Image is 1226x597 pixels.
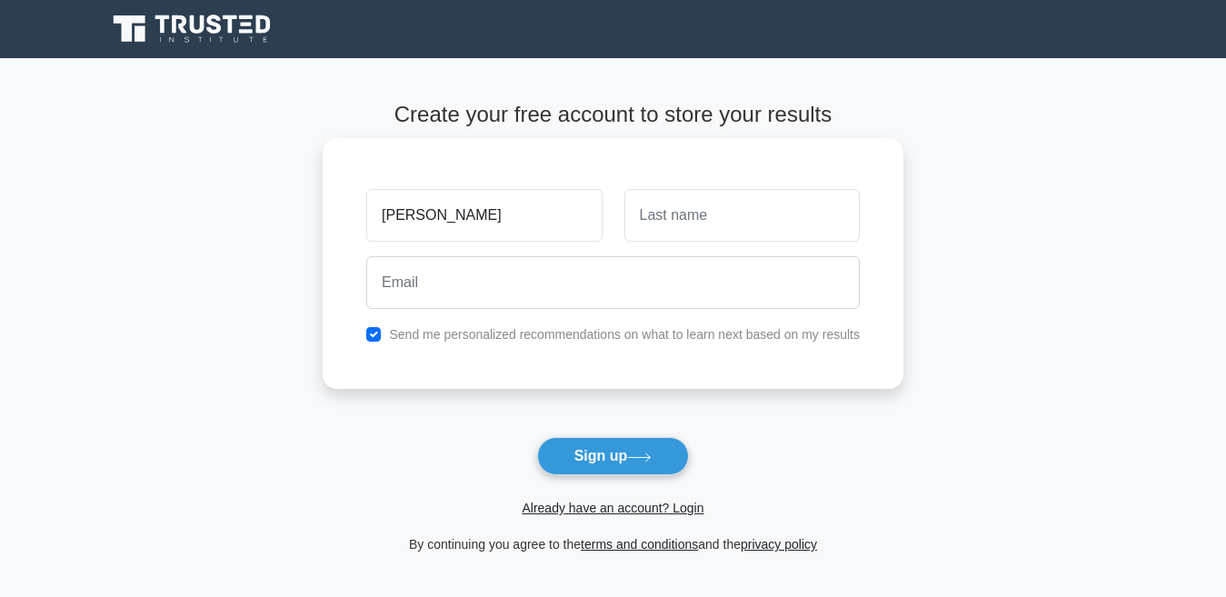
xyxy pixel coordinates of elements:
[624,189,860,242] input: Last name
[323,102,903,128] h4: Create your free account to store your results
[312,533,914,555] div: By continuing you agree to the and the
[366,256,860,309] input: Email
[389,327,860,342] label: Send me personalized recommendations on what to learn next based on my results
[366,189,602,242] input: First name
[522,501,703,515] a: Already have an account? Login
[741,537,817,552] a: privacy policy
[581,537,698,552] a: terms and conditions
[537,437,690,475] button: Sign up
